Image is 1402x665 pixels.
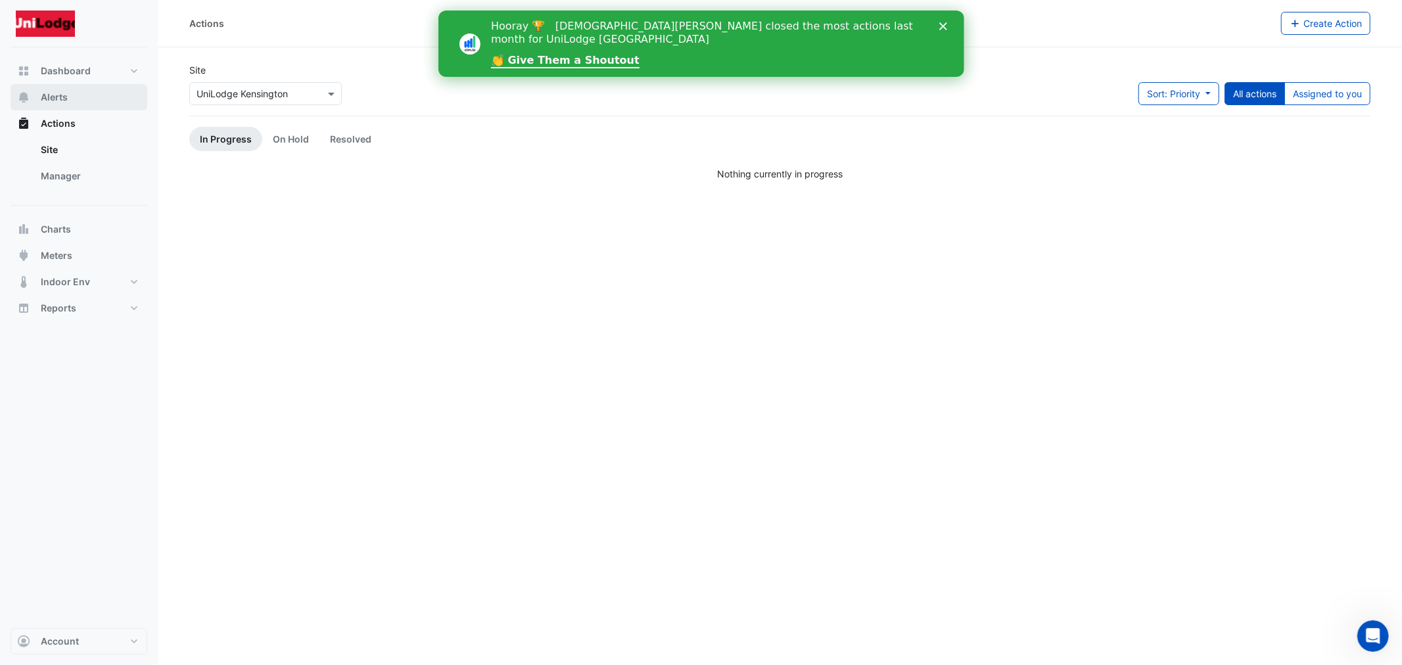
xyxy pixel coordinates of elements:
a: Resolved [319,127,382,151]
app-icon: Reports [17,302,30,315]
button: Create Action [1281,12,1371,35]
span: Reports [41,302,76,315]
a: Manager [30,163,147,189]
div: Actions [189,16,224,30]
a: In Progress [189,127,262,151]
a: Site [30,137,147,163]
button: Account [11,628,147,654]
div: Close [501,12,514,20]
button: Indoor Env [11,269,147,295]
span: Sort: Priority [1147,88,1200,99]
div: Nothing currently in progress [189,167,1370,181]
iframe: Intercom live chat [1357,620,1389,652]
span: Charts [41,223,71,236]
app-icon: Meters [17,249,30,262]
app-icon: Dashboard [17,64,30,78]
button: All actions [1225,82,1285,105]
span: Meters [41,249,72,262]
span: Account [41,635,79,648]
app-icon: Alerts [17,91,30,104]
button: Meters [11,242,147,269]
button: Assigned to you [1284,82,1370,105]
div: Actions [11,137,147,195]
label: Site [189,63,206,77]
button: Dashboard [11,58,147,84]
iframe: Intercom live chat banner [438,11,964,77]
a: On Hold [262,127,319,151]
app-icon: Charts [17,223,30,236]
button: Actions [11,110,147,137]
span: Create Action [1303,18,1362,29]
img: Company Logo [16,11,75,37]
span: Alerts [41,91,68,104]
button: Reports [11,295,147,321]
button: Sort: Priority [1138,82,1219,105]
span: Dashboard [41,64,91,78]
app-icon: Indoor Env [17,275,30,288]
button: Charts [11,216,147,242]
span: Indoor Env [41,275,90,288]
app-icon: Actions [17,117,30,130]
span: Actions [41,117,76,130]
button: Alerts [11,84,147,110]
